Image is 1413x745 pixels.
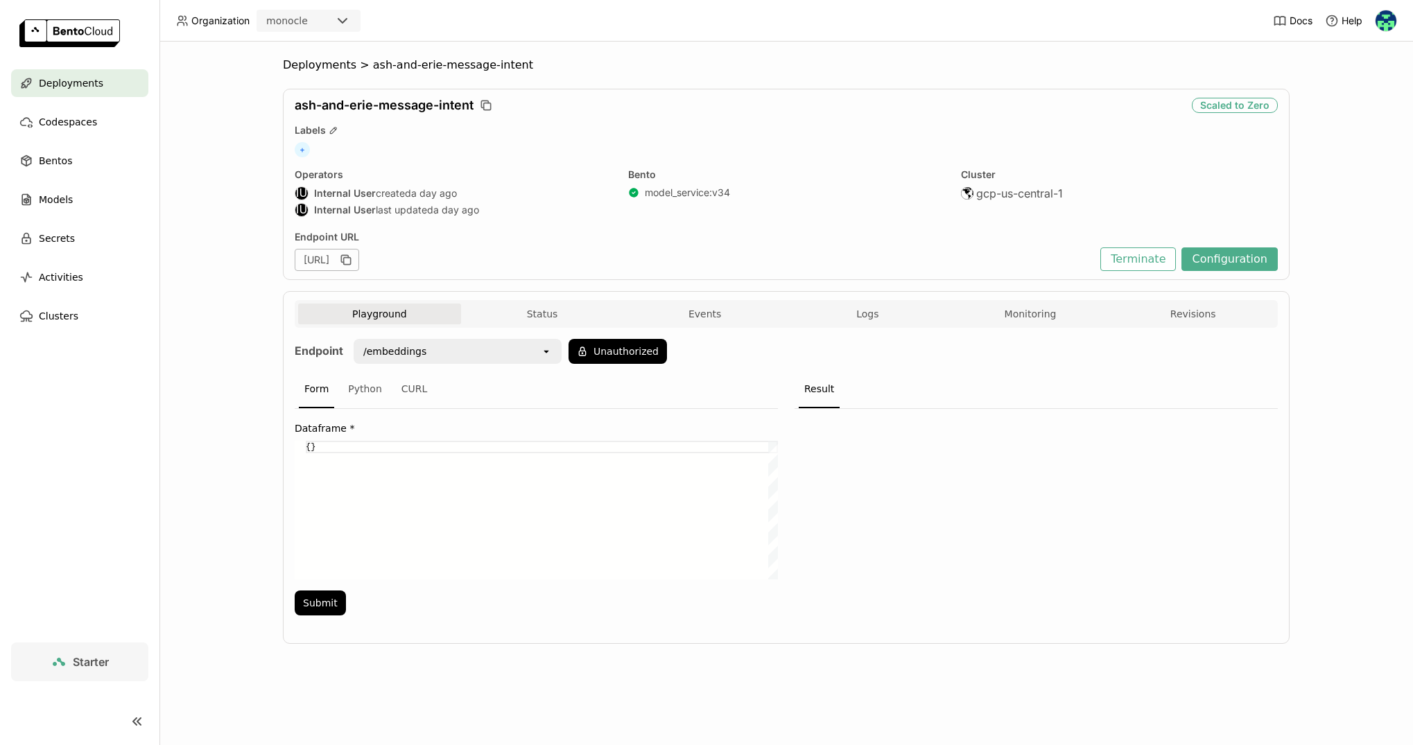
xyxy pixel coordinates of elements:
span: Bentos [39,152,72,169]
div: Bento [628,168,945,181]
strong: Endpoint [295,344,343,358]
span: Activities [39,269,83,286]
button: Events [623,304,786,324]
div: created [295,186,612,200]
button: Revisions [1111,304,1274,324]
label: Dataframe * [295,423,778,434]
img: logo [19,19,120,47]
strong: Internal User [314,204,376,216]
button: Submit [295,590,346,615]
input: Selected monocle. [309,15,311,28]
strong: Internal User [314,187,376,200]
button: Status [461,304,624,324]
div: Labels [295,124,1278,137]
input: Selected /embeddings. [428,344,429,358]
span: + [295,142,310,157]
span: Models [39,191,73,208]
div: Internal User [295,186,309,200]
span: Organization [191,15,250,27]
div: IU [295,187,308,200]
span: {} [306,442,315,452]
span: a day ago [433,204,479,216]
span: Secrets [39,230,75,247]
span: a day ago [411,187,457,200]
span: Docs [1290,15,1312,27]
span: ash-and-erie-message-intent [295,98,474,113]
a: Bentos [11,147,148,175]
div: [URL] [295,249,359,271]
a: Starter [11,642,148,681]
button: Playground [298,304,461,324]
div: last updated [295,203,612,217]
span: Deployments [283,58,356,72]
span: Deployments [39,75,103,91]
div: CURL [396,371,433,408]
span: gcp-us-central-1 [976,186,1063,200]
div: IU [295,204,308,216]
div: /embeddings [363,344,426,358]
div: Result [799,371,840,408]
span: ash-and-erie-message-intent [373,58,533,72]
a: Codespaces [11,108,148,136]
span: Clusters [39,308,78,324]
span: Starter [73,655,109,669]
div: Operators [295,168,612,181]
img: Asaf Rotbart [1376,10,1396,31]
span: Help [1342,15,1362,27]
nav: Breadcrumbs navigation [283,58,1290,72]
a: model_service:v34 [645,186,730,199]
div: monocle [266,14,308,28]
span: Logs [856,308,878,320]
button: Monitoring [949,304,1112,324]
div: Python [343,371,388,408]
div: Endpoint URL [295,231,1093,243]
a: Clusters [11,302,148,330]
a: Deployments [11,69,148,97]
div: Internal User [295,203,309,217]
span: Codespaces [39,114,97,130]
button: Configuration [1181,247,1278,271]
button: Terminate [1100,247,1176,271]
svg: open [541,346,552,357]
a: Secrets [11,225,148,252]
div: Form [299,371,334,408]
a: Models [11,186,148,213]
div: Help [1325,14,1362,28]
div: Scaled to Zero [1192,98,1278,113]
a: Activities [11,263,148,291]
a: Docs [1273,14,1312,28]
span: > [356,58,373,72]
div: Cluster [961,168,1278,181]
button: Unauthorized [569,339,667,364]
